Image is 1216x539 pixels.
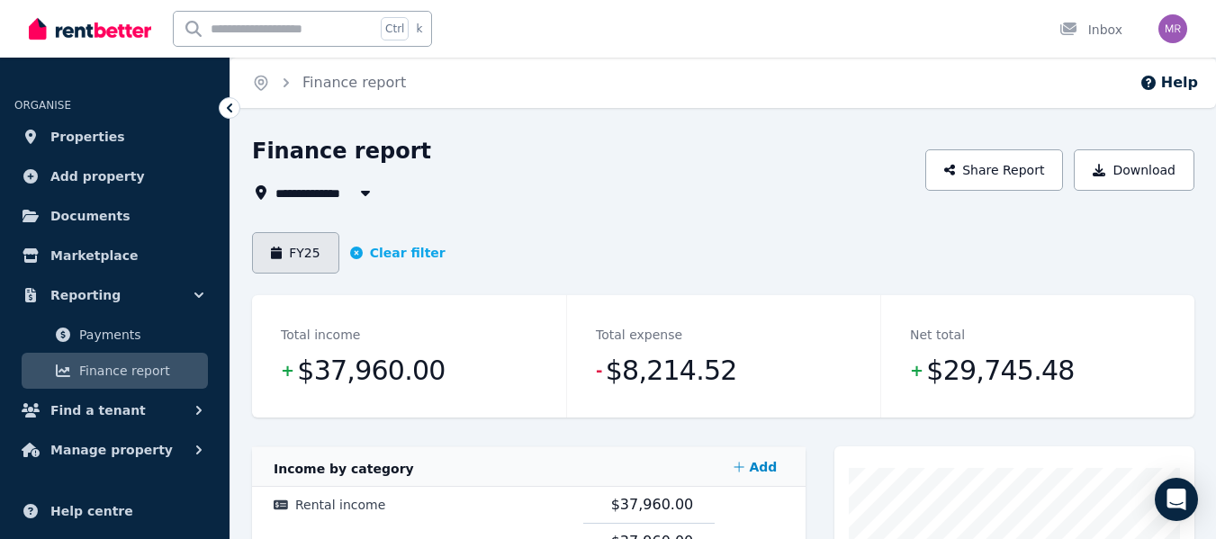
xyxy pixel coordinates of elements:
[281,358,293,383] span: +
[22,317,208,353] a: Payments
[79,360,201,382] span: Finance report
[1139,72,1198,94] button: Help
[1059,21,1122,39] div: Inbox
[230,58,428,108] nav: Breadcrumb
[926,353,1074,389] span: $29,745.48
[14,238,215,274] a: Marketplace
[274,462,414,476] span: Income by category
[252,137,431,166] h1: Finance report
[611,496,694,513] span: $37,960.00
[297,353,445,389] span: $37,960.00
[50,205,131,227] span: Documents
[596,324,682,346] dt: Total expense
[726,449,784,485] a: Add
[50,400,146,421] span: Find a tenant
[50,126,125,148] span: Properties
[606,353,737,389] span: $8,214.52
[29,15,151,42] img: RentBetter
[350,244,446,262] button: Clear filter
[302,74,406,91] a: Finance report
[1158,14,1187,43] img: Michael Read
[14,119,215,155] a: Properties
[416,22,422,36] span: k
[22,353,208,389] a: Finance report
[910,358,923,383] span: +
[14,432,215,468] button: Manage property
[14,198,215,234] a: Documents
[381,17,409,40] span: Ctrl
[79,324,201,346] span: Payments
[1074,149,1194,191] button: Download
[14,99,71,112] span: ORGANISE
[1155,478,1198,521] div: Open Intercom Messenger
[925,149,1064,191] button: Share Report
[252,232,339,274] button: FY25
[14,277,215,313] button: Reporting
[50,284,121,306] span: Reporting
[50,245,138,266] span: Marketplace
[14,392,215,428] button: Find a tenant
[596,358,602,383] span: -
[14,493,215,529] a: Help centre
[281,324,360,346] dt: Total income
[910,324,965,346] dt: Net total
[50,166,145,187] span: Add property
[50,439,173,461] span: Manage property
[50,500,133,522] span: Help centre
[295,498,385,512] span: Rental income
[14,158,215,194] a: Add property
